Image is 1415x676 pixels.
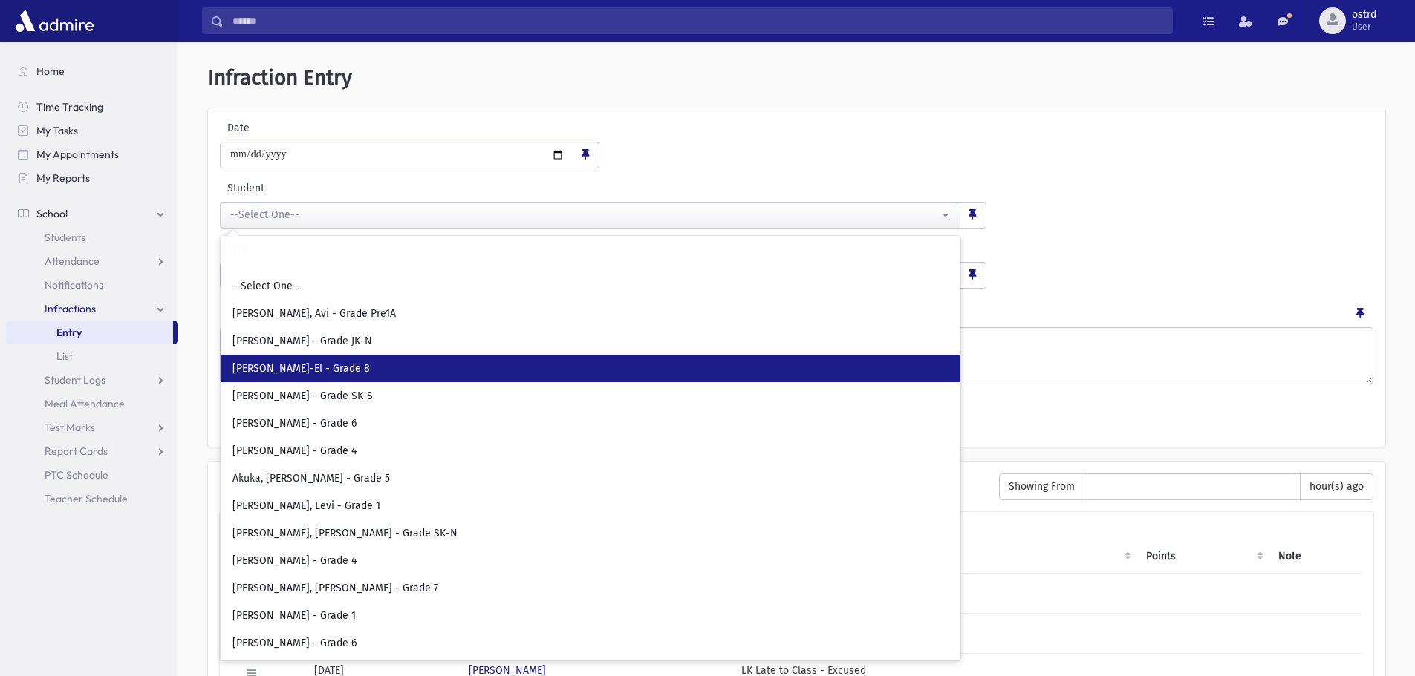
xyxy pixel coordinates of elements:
[6,344,178,368] a: List
[224,7,1172,34] input: Search
[6,249,178,273] a: Attendance
[232,306,396,321] span: [PERSON_NAME], Avi - Grade Pre1A
[36,207,68,220] span: School
[230,207,939,223] div: --Select One--
[221,202,960,229] button: --Select One--
[45,444,108,458] span: Report Cards
[6,392,178,416] a: Meal Attendance
[232,389,373,404] span: [PERSON_NAME] - Grade SK-S
[45,373,105,387] span: Student Logs
[6,297,178,321] a: Infractions
[6,463,178,487] a: PTC Schedule
[220,301,243,321] label: Note
[45,231,85,244] span: Students
[227,245,954,269] input: Search
[56,350,73,363] span: List
[45,302,96,315] span: Infractions
[6,416,178,439] a: Test Marks
[45,255,100,268] span: Attendance
[220,240,603,256] label: Type
[6,226,178,249] a: Students
[6,202,178,226] a: School
[56,326,82,339] span: Entry
[220,180,731,196] label: Student
[232,279,302,294] span: --Select One--
[45,492,128,505] span: Teacher Schedule
[232,554,357,568] span: [PERSON_NAME] - Grade 4
[6,95,178,119] a: Time Tracking
[6,439,178,463] a: Report Cards
[6,166,178,190] a: My Reports
[208,65,352,90] span: Infraction Entry
[6,142,178,166] a: My Appointments
[232,361,370,376] span: [PERSON_NAME]-El - Grade 8
[232,608,356,623] span: [PERSON_NAME] - Grade 1
[45,421,95,434] span: Test Marks
[232,499,380,513] span: [PERSON_NAME], Levi - Grade 1
[232,581,438,596] span: [PERSON_NAME], [PERSON_NAME] - Grade 7
[232,334,372,349] span: [PERSON_NAME] - Grade JK-N
[1269,539,1362,574] th: Note
[220,120,346,136] label: Date
[6,321,173,344] a: Entry
[36,148,119,161] span: My Appointments
[36,171,90,185] span: My Reports
[6,487,178,511] a: Teacher Schedule
[232,444,357,459] span: [PERSON_NAME] - Grade 4
[232,416,357,431] span: [PERSON_NAME] - Grade 6
[45,278,103,292] span: Notifications
[1300,473,1373,500] span: hour(s) ago
[12,6,97,36] img: AdmirePro
[232,636,357,651] span: [PERSON_NAME] - Grade 6
[36,124,78,137] span: My Tasks
[6,368,178,392] a: Student Logs
[45,397,125,410] span: Meal Attendance
[45,468,108,482] span: PTC Schedule
[220,473,984,488] h6: Recently Entered
[36,100,103,114] span: Time Tracking
[6,119,178,142] a: My Tasks
[36,65,65,78] span: Home
[999,473,1084,500] span: Showing From
[1137,539,1269,574] th: Points: activate to sort column ascending
[6,59,178,83] a: Home
[1352,9,1376,21] span: ostrd
[1352,21,1376,33] span: User
[6,273,178,297] a: Notifications
[232,526,458,541] span: [PERSON_NAME], [PERSON_NAME] - Grade SK-N
[232,471,390,486] span: Akuka, [PERSON_NAME] - Grade 5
